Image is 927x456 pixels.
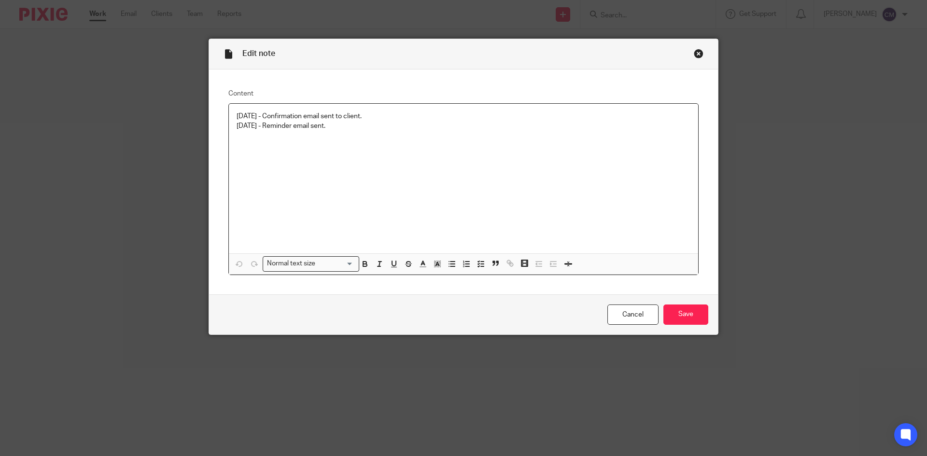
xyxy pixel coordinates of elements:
[237,111,690,121] p: [DATE] - Confirmation email sent to client.
[607,304,659,325] a: Cancel
[265,259,318,269] span: Normal text size
[319,259,353,269] input: Search for option
[694,49,703,58] div: Close this dialog window
[263,256,359,271] div: Search for option
[237,121,690,131] p: [DATE] - Reminder email sent.
[228,89,699,98] label: Content
[242,50,275,57] span: Edit note
[663,304,708,325] input: Save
